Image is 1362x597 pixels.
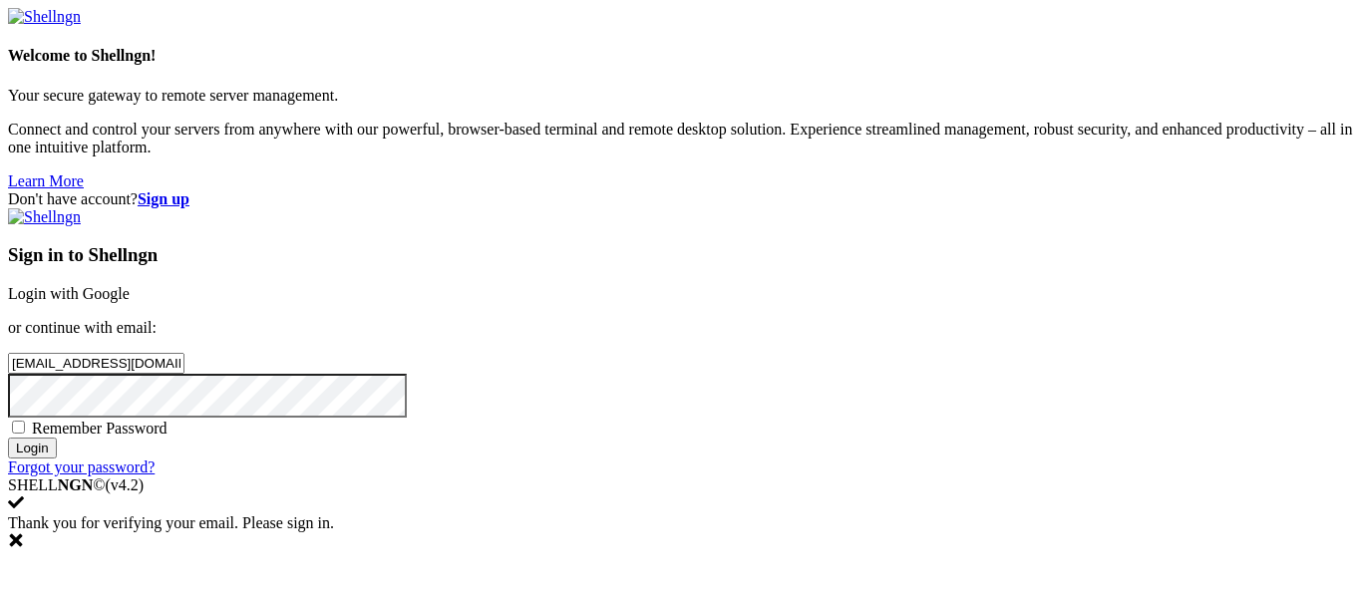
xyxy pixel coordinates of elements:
input: Email address [8,353,184,374]
span: Remember Password [32,420,168,437]
div: Thank you for verifying your email. Please sign in. [8,514,1354,552]
b: NGN [58,476,94,493]
img: Shellngn [8,208,81,226]
img: Shellngn [8,8,81,26]
h4: Welcome to Shellngn! [8,47,1354,65]
div: Dismiss this notification [8,532,1354,552]
span: 4.2.0 [106,476,145,493]
input: Login [8,438,57,458]
p: or continue with email: [8,319,1354,337]
span: SHELL © [8,476,144,493]
p: Connect and control your servers from anywhere with our powerful, browser-based terminal and remo... [8,121,1354,156]
h3: Sign in to Shellngn [8,244,1354,266]
a: Login with Google [8,285,130,302]
a: Learn More [8,172,84,189]
p: Your secure gateway to remote server management. [8,87,1354,105]
input: Remember Password [12,421,25,434]
div: Don't have account? [8,190,1354,208]
a: Forgot your password? [8,458,155,475]
a: Sign up [138,190,189,207]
